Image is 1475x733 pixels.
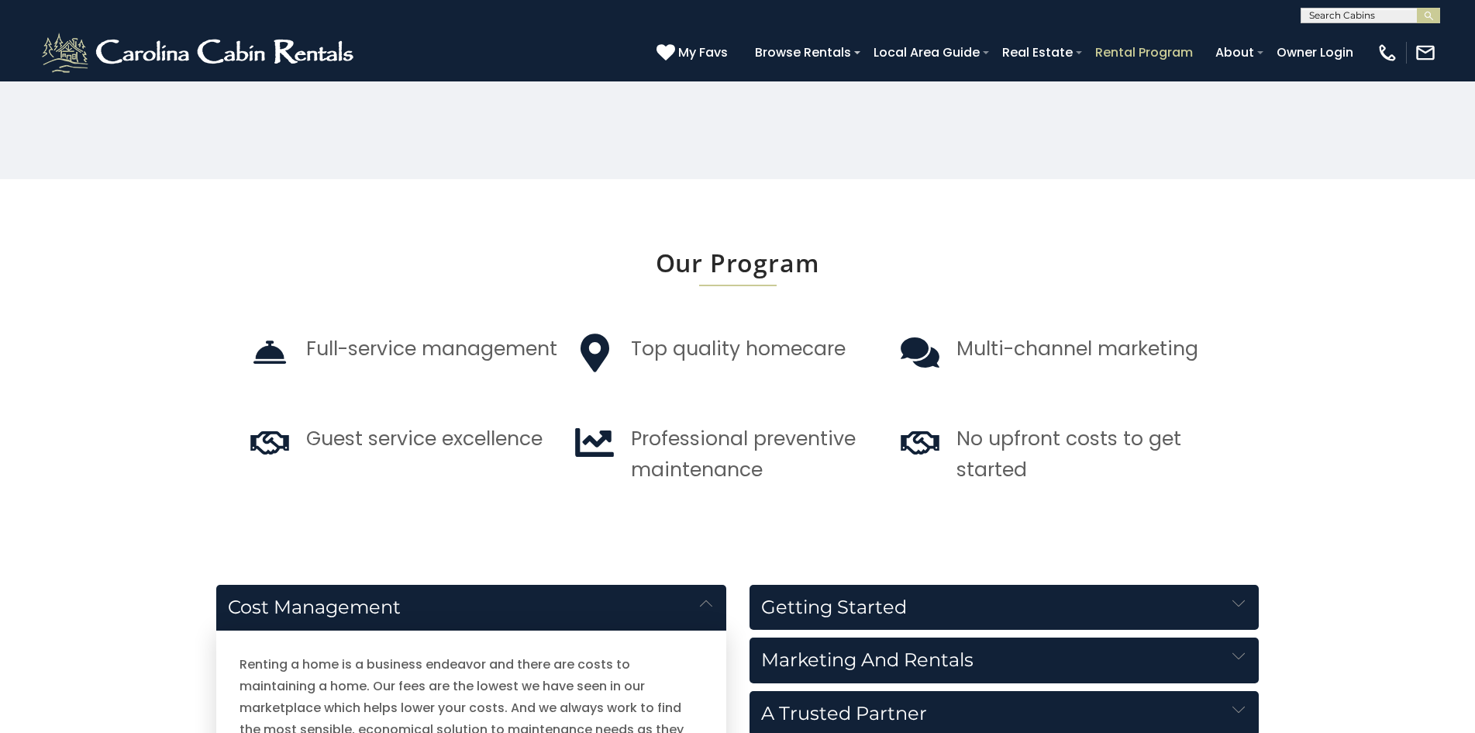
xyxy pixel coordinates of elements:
span: My Favs [678,43,728,62]
a: Rental Program [1087,39,1201,66]
h5: Cost Management [216,585,726,631]
a: My Favs [657,43,732,63]
p: Guest service excellence [306,424,543,455]
p: No upfront costs to get started [956,424,1181,486]
img: down-arrow-card.svg [1232,597,1245,610]
a: Browse Rentals [747,39,859,66]
p: Full-service management [306,334,557,365]
img: down-arrow-card.svg [1232,704,1245,716]
p: Professional preventive maintenance [631,424,856,486]
h2: Our Program [250,249,1226,277]
a: About [1208,39,1262,66]
p: Multi-channel marketing [956,334,1198,365]
a: Owner Login [1269,39,1361,66]
img: down-arrow-card.svg [1232,650,1245,662]
img: down-arrow-card.svg [700,597,712,610]
a: Real Estate [994,39,1080,66]
img: phone-regular-white.png [1377,42,1398,64]
img: White-1-2.png [39,29,360,76]
a: Local Area Guide [866,39,987,66]
h5: Getting Started [750,585,1260,630]
h5: Marketing and Rentals [750,638,1260,683]
img: mail-regular-white.png [1415,42,1436,64]
p: Top quality homecare [631,334,846,365]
